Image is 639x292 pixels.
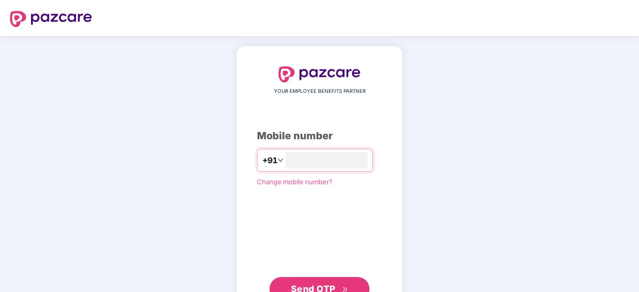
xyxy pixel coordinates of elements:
img: logo [10,11,92,27]
div: Mobile number [257,128,382,144]
span: down [277,157,283,163]
span: +91 [262,154,277,167]
img: logo [278,66,360,82]
span: YOUR EMPLOYEE BENEFITS PARTNER [274,87,365,95]
a: Change mobile number? [257,178,332,186]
